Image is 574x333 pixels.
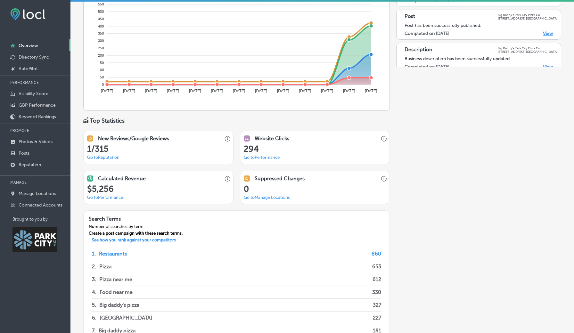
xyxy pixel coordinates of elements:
h3: Website Clicks [255,135,289,142]
p: Reputation [19,162,41,167]
img: Park City [12,227,57,252]
tspan: [DATE] [277,89,289,93]
h1: $ 5,256 [87,184,229,194]
p: [STREET_ADDRESS] [GEOGRAPHIC_DATA] [498,17,558,20]
tspan: 300 [98,39,104,43]
a: Go toPerformance [87,195,123,200]
tspan: [DATE] [299,89,311,93]
p: [GEOGRAPHIC_DATA] [100,312,152,324]
p: Overview [19,43,38,48]
h1: 294 [244,144,386,154]
tspan: [DATE] [167,89,179,93]
tspan: 50 [100,75,104,79]
div: Top Statistics [90,117,125,124]
tspan: [DATE] [145,89,157,93]
label: Completed on [DATE] [405,64,449,69]
p: 5 . [92,299,96,311]
h3: Calculated Revenue [98,175,146,182]
p: Connected Accounts [19,202,62,208]
tspan: 0 [102,83,104,86]
p: Big Daddy's Park City Pizza Co. [498,46,558,50]
p: Brought to you by [12,217,70,222]
tspan: 200 [98,53,104,57]
p: Posts [19,150,29,156]
p: Photos & Videos [19,139,53,144]
tspan: 100 [98,68,104,72]
div: Create a post campaign with these search terms. [84,231,188,238]
a: Go toReputation [87,155,119,160]
p: 6 . [92,312,96,324]
tspan: [DATE] [211,89,223,93]
p: 330 [372,286,381,298]
tspan: [DATE] [343,89,355,93]
a: Go toPerformance [244,155,280,160]
tspan: [DATE] [123,89,135,93]
h1: 0 [244,184,386,194]
tspan: [DATE] [321,89,333,93]
p: Directory Sync [19,54,49,60]
p: Description [405,46,432,53]
tspan: [DATE] [101,89,113,93]
tspan: 350 [98,31,104,35]
p: 3 . [92,273,96,286]
a: View [543,64,553,69]
p: 227 [373,312,381,324]
p: Big daddy's pizza [99,299,139,311]
p: 860 [372,248,381,260]
h1: 1/315 [87,144,229,154]
p: 2 . [92,260,96,273]
p: Pizza near me [99,273,132,286]
p: Post [405,13,415,20]
div: Post has been successfully published. [405,23,558,28]
p: Food near me [100,286,133,298]
p: Manage Locations [19,191,56,196]
p: Visibility Score [19,91,48,96]
p: Keyword Rankings [19,114,56,119]
tspan: 150 [98,61,104,65]
tspan: 500 [98,10,104,13]
h3: New Reviews/Google Reviews [98,135,169,142]
p: 327 [373,299,381,311]
p: GBP Performance [19,102,56,108]
tspan: 550 [98,2,104,6]
p: [STREET_ADDRESS] [GEOGRAPHIC_DATA] [498,50,558,53]
h3: Suppressed Changes [255,175,305,182]
a: See how you rank against your competitors [87,238,181,244]
div: Number of searches by term. [84,224,188,231]
tspan: [DATE] [233,89,245,93]
p: 1 . [92,248,96,260]
p: Pizza [99,260,111,273]
tspan: [DATE] [365,89,377,93]
p: Restaurants [99,248,127,260]
h3: Search Terms [84,211,188,224]
div: Business description has been successfully updated. [405,56,558,61]
p: AutoPilot [19,66,38,71]
p: Big Daddy's Park City Pizza Co. [498,13,558,17]
a: Go toManage Locations [244,195,290,200]
p: 653 [372,260,381,273]
tspan: 250 [98,46,104,50]
tspan: 400 [98,24,104,28]
p: 612 [373,273,381,286]
tspan: 450 [98,17,104,21]
a: View [543,31,553,36]
tspan: [DATE] [189,89,201,93]
tspan: [DATE] [255,89,267,93]
p: 4 . [92,286,96,298]
img: fda3e92497d09a02dc62c9cd864e3231.png [10,8,45,20]
label: Completed on [DATE] [405,31,449,36]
